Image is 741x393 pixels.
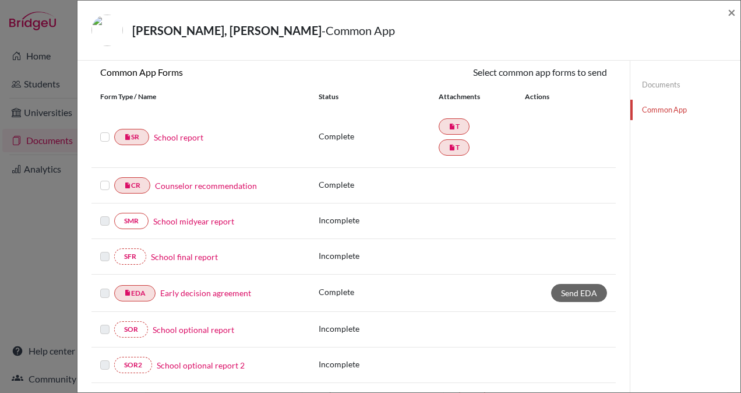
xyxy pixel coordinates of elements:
a: insert_drive_fileCR [114,177,150,194]
i: insert_drive_file [124,289,131,296]
a: Documents [630,75,740,95]
span: Send EDA [561,288,597,298]
div: Form Type / Name [91,92,310,102]
a: Common App [630,100,740,120]
a: Early decision agreement [160,287,251,299]
p: Complete [319,178,439,191]
a: Send EDA [551,284,607,302]
p: Incomplete [319,214,439,226]
p: Complete [319,130,439,142]
i: insert_drive_file [124,182,131,189]
a: School optional report 2 [157,359,245,371]
a: School midyear report [153,215,234,227]
a: SOR [114,321,148,338]
i: insert_drive_file [124,134,131,141]
a: insert_drive_fileSR [114,129,149,145]
span: × [728,3,736,20]
div: Status [319,92,439,102]
h6: Common App Forms [91,66,354,78]
a: insert_drive_fileT [439,139,470,156]
div: Attachments [439,92,511,102]
a: insert_drive_fileEDA [114,285,156,301]
a: SMR [114,213,149,229]
i: insert_drive_file [449,144,456,151]
a: School report [154,131,203,143]
p: Incomplete [319,358,439,370]
button: Close [728,5,736,19]
p: Incomplete [319,250,439,262]
strong: [PERSON_NAME], [PERSON_NAME] [132,23,322,37]
a: insert_drive_fileT [439,118,470,135]
div: Select common app forms to send [354,65,616,79]
span: - Common App [322,23,395,37]
p: Complete [319,286,439,298]
a: School optional report [153,324,234,336]
i: insert_drive_file [449,123,456,130]
div: Actions [511,92,583,102]
a: Counselor recommendation [155,180,257,192]
a: SFR [114,248,146,265]
a: SOR2 [114,357,152,373]
p: Incomplete [319,322,439,335]
a: School final report [151,251,218,263]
